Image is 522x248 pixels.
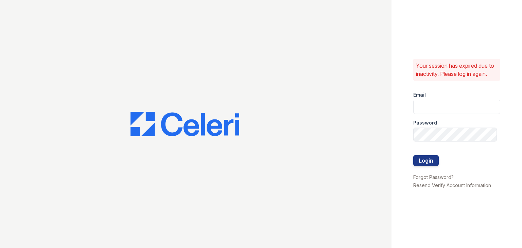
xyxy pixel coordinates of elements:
[130,112,239,136] img: CE_Logo_Blue-a8612792a0a2168367f1c8372b55b34899dd931a85d93a1a3d3e32e68fde9ad4.png
[413,174,454,180] a: Forgot Password?
[413,182,491,188] a: Resend Verify Account Information
[413,119,437,126] label: Password
[413,155,439,166] button: Login
[416,62,498,78] p: Your session has expired due to inactivity. Please log in again.
[413,92,426,98] label: Email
